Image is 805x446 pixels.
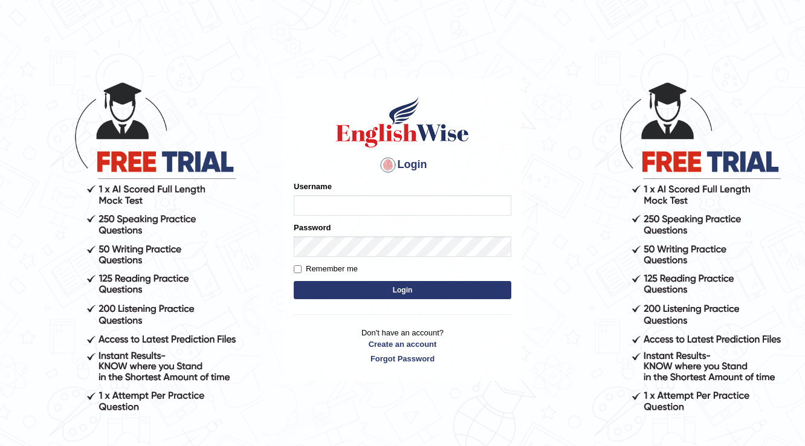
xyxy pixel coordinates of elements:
label: Username [294,181,332,192]
p: Don't have an account? [294,327,511,364]
img: Logo of English Wise sign in for intelligent practice with AI [334,95,471,149]
h4: Login [294,155,511,175]
input: Remember me [294,265,302,273]
label: Password [294,222,331,233]
a: Create an account [294,338,511,350]
button: Login [294,281,511,299]
label: Remember me [294,263,358,275]
a: Forgot Password [294,353,511,364]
